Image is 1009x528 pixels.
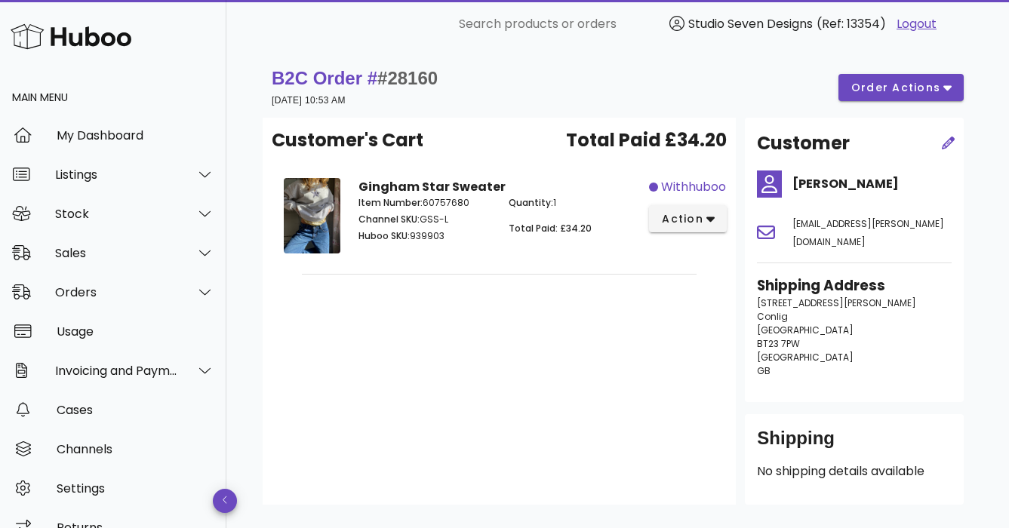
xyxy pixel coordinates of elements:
[838,74,964,101] button: order actions
[509,196,640,210] p: 1
[792,217,944,248] span: [EMAIL_ADDRESS][PERSON_NAME][DOMAIN_NAME]
[358,196,490,210] p: 60757680
[358,229,490,243] p: 939903
[757,130,850,157] h2: Customer
[757,337,800,350] span: BT23 7PW
[509,196,553,209] span: Quantity:
[757,310,788,323] span: Conlig
[792,175,952,193] h4: [PERSON_NAME]
[509,222,592,235] span: Total Paid: £34.20
[272,68,438,88] strong: B2C Order #
[57,442,214,456] div: Channels
[661,178,726,196] span: withhuboo
[57,481,214,496] div: Settings
[57,324,214,339] div: Usage
[757,462,952,480] p: No shipping details available
[55,285,178,299] div: Orders
[757,426,952,462] div: Shipping
[55,207,178,221] div: Stock
[757,275,952,296] h3: Shipping Address
[358,196,423,209] span: Item Number:
[649,205,727,232] button: action
[55,167,178,182] div: Listings
[757,364,771,377] span: GB
[358,213,420,226] span: Channel SKU:
[284,178,340,253] img: Product Image
[757,296,916,309] span: [STREET_ADDRESS][PERSON_NAME]
[358,229,410,242] span: Huboo SKU:
[358,213,490,226] p: GSS-L
[688,15,813,32] span: Studio Seven Designs
[57,403,214,417] div: Cases
[377,68,438,88] span: #28160
[57,128,214,143] div: My Dashboard
[757,324,854,336] span: [GEOGRAPHIC_DATA]
[272,127,423,154] span: Customer's Cart
[757,351,854,364] span: [GEOGRAPHIC_DATA]
[851,80,941,96] span: order actions
[566,127,727,154] span: Total Paid £34.20
[661,211,703,227] span: action
[897,15,937,33] a: Logout
[55,246,178,260] div: Sales
[11,20,131,53] img: Huboo Logo
[272,95,346,106] small: [DATE] 10:53 AM
[817,15,886,32] span: (Ref: 13354)
[358,178,506,195] strong: Gingham Star Sweater
[55,364,178,378] div: Invoicing and Payments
